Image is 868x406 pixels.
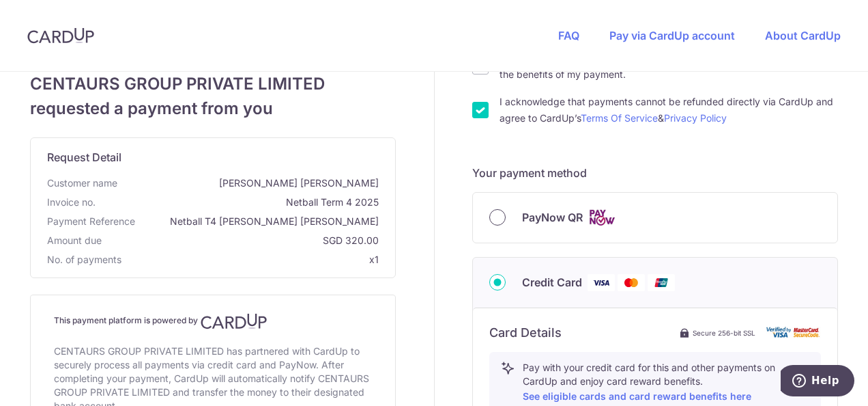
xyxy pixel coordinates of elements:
[141,215,379,228] span: Netball T4 [PERSON_NAME] [PERSON_NAME]
[123,176,379,190] span: [PERSON_NAME] [PERSON_NAME]
[30,72,396,96] span: CENTAURS GROUP PRIVATE LIMITED
[47,195,96,209] span: Invoice no.
[489,325,562,341] h6: Card Details
[201,313,267,329] img: CardUp
[693,327,755,338] span: Secure 256-bit SSL
[609,29,735,42] a: Pay via CardUp account
[47,150,121,164] span: translation missing: en.request_detail
[47,234,102,247] span: Amount due
[47,253,121,267] span: No. of payments
[558,29,579,42] a: FAQ
[648,274,675,291] img: Union Pay
[664,112,727,124] a: Privacy Policy
[30,96,396,121] span: requested a payment from you
[27,27,94,44] img: CardUp
[522,274,582,290] span: Credit Card
[107,234,379,247] span: SGD 320.00
[618,274,645,291] img: Mastercard
[489,274,821,291] div: Credit Card Visa Mastercard Union Pay
[523,390,751,402] a: See eligible cards and card reward benefits here
[581,112,658,124] a: Terms Of Service
[47,215,135,227] span: translation missing: en.payment_reference
[588,209,616,226] img: Cards logo
[522,209,583,226] span: PayNow QR
[765,29,841,42] a: About CardUp
[489,209,821,226] div: PayNow QR Cards logo
[500,94,838,126] label: I acknowledge that payments cannot be refunded directly via CardUp and agree to CardUp’s &
[781,365,854,399] iframe: Opens a widget where you can find more information
[523,361,809,405] p: Pay with your credit card for this and other payments on CardUp and enjoy card reward benefits.
[54,313,372,329] h4: This payment platform is powered by
[47,176,117,190] span: Customer name
[369,254,379,265] span: x1
[472,165,838,181] h5: Your payment method
[588,274,615,291] img: Visa
[101,195,379,209] span: Netball Term 4 2025
[766,327,821,338] img: card secure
